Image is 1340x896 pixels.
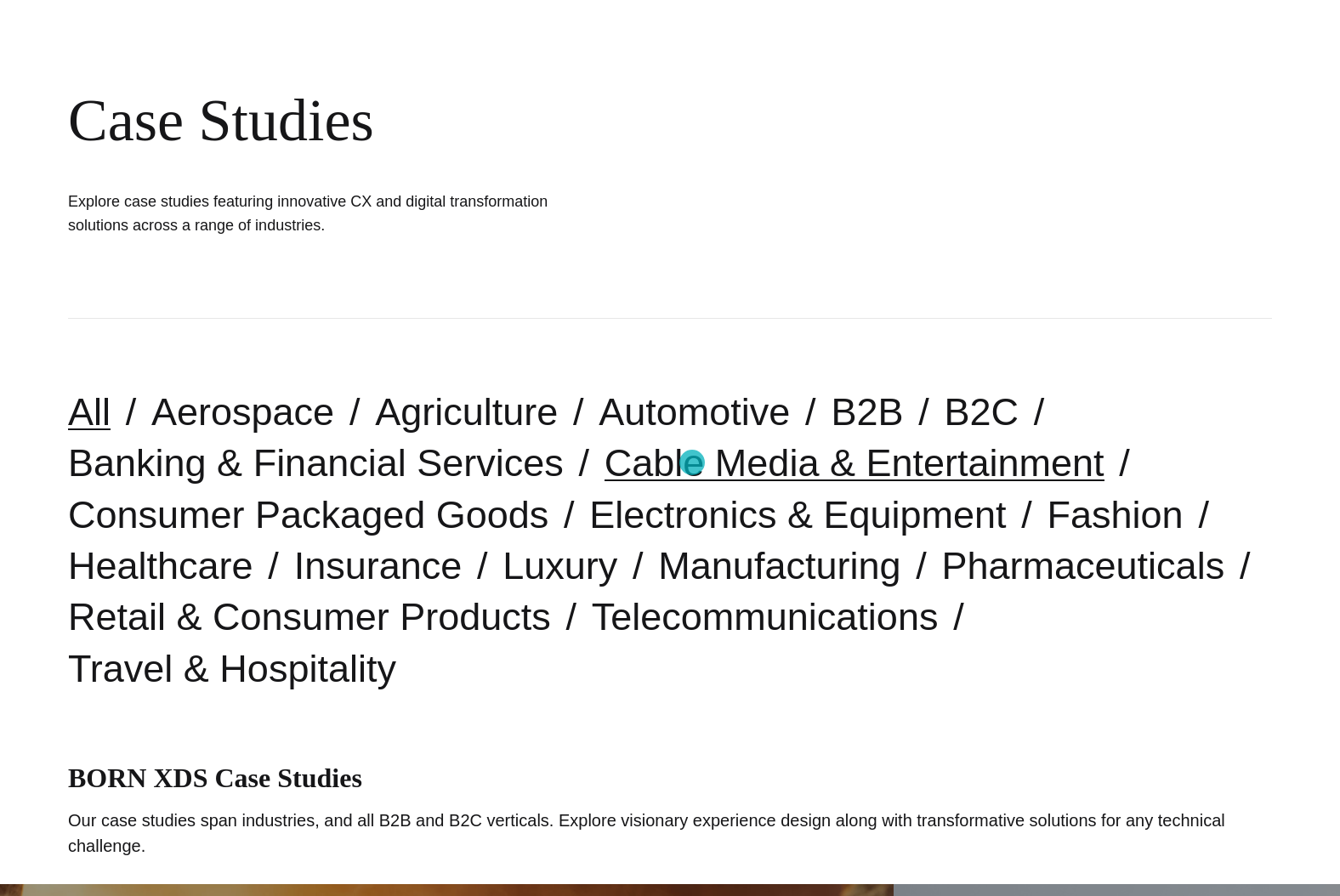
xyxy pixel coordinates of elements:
a: Banking & Financial Services [68,441,564,485]
a: B2C [944,390,1019,434]
a: Automotive [599,390,790,434]
a: Travel & Hospitality [68,647,396,690]
a: Aerospace [151,390,334,434]
a: Insurance [294,544,463,587]
a: Agriculture [375,390,558,434]
a: Pharmaceuticals [942,544,1225,587]
a: Cable Media & Entertainment [605,441,1104,485]
a: Luxury [503,544,617,587]
div: Case Studies [68,86,1037,156]
a: Manufacturing [658,544,900,587]
a: Telecommunications [592,595,939,638]
a: Fashion [1048,493,1184,536]
h1: BORN XDS Case Studies [68,763,1272,794]
a: Consumer Packaged Goods [68,493,548,536]
a: B2B [831,390,903,434]
p: Our case studies span industries, and all B2B and B2C verticals. Explore visionary experience des... [68,808,1272,859]
h1: Explore case studies featuring innovative CX and digital transformation solutions across a range ... [68,190,578,237]
a: All [68,390,111,434]
a: Electronics & Equipment [589,493,1006,536]
a: Healthcare [68,544,253,587]
a: Retail & Consumer Products [68,595,551,638]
